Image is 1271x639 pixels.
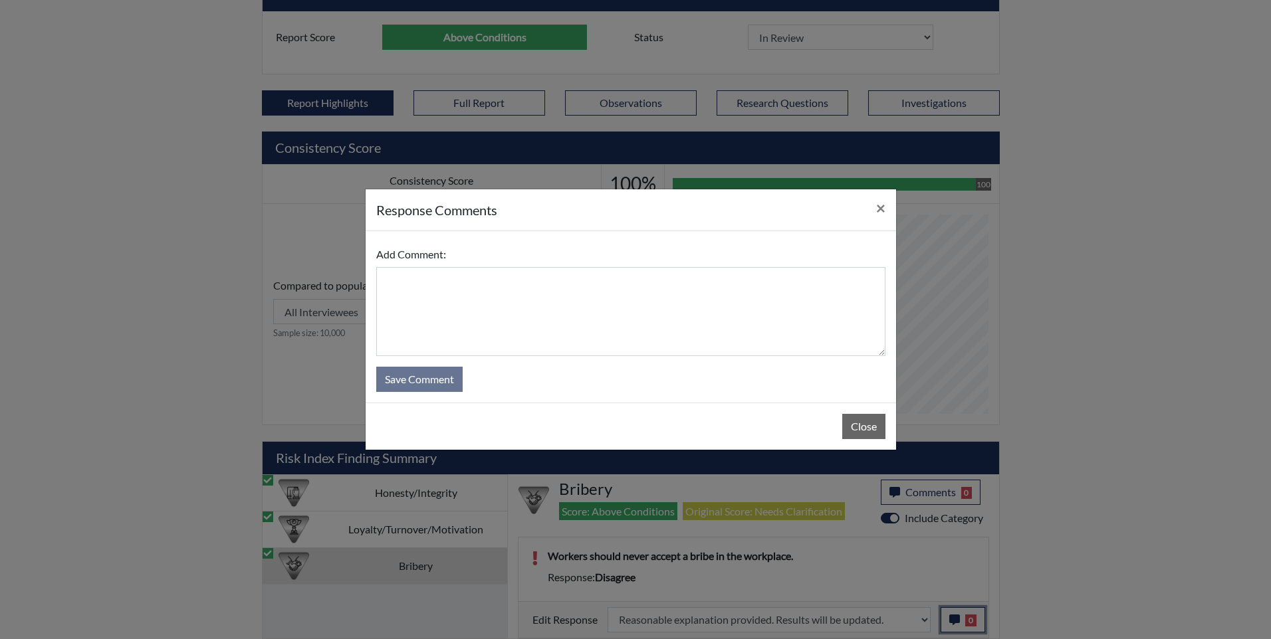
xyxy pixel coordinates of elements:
[376,367,463,392] button: Save Comment
[866,189,896,227] button: Close
[376,200,497,220] h5: response Comments
[842,414,885,439] button: Close
[876,198,885,217] span: ×
[376,242,446,267] label: Add Comment:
